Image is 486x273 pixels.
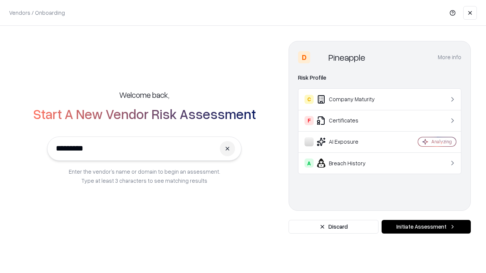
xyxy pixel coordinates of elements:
[313,51,325,63] img: Pineapple
[33,106,256,121] h2: Start A New Vendor Risk Assessment
[119,89,169,100] h5: Welcome back,
[438,50,461,64] button: More info
[298,51,310,63] div: D
[305,158,314,168] div: A
[298,73,461,82] div: Risk Profile
[305,95,314,104] div: C
[305,137,395,146] div: AI Exposure
[289,220,379,234] button: Discard
[69,167,220,185] p: Enter the vendor’s name or domain to begin an assessment. Type at least 3 characters to see match...
[328,51,365,63] div: Pineapple
[305,158,395,168] div: Breach History
[382,220,471,234] button: Initiate Assessment
[9,9,65,17] p: Vendors / Onboarding
[305,116,395,125] div: Certificates
[305,95,395,104] div: Company Maturity
[305,116,314,125] div: F
[431,138,452,145] div: Analyzing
